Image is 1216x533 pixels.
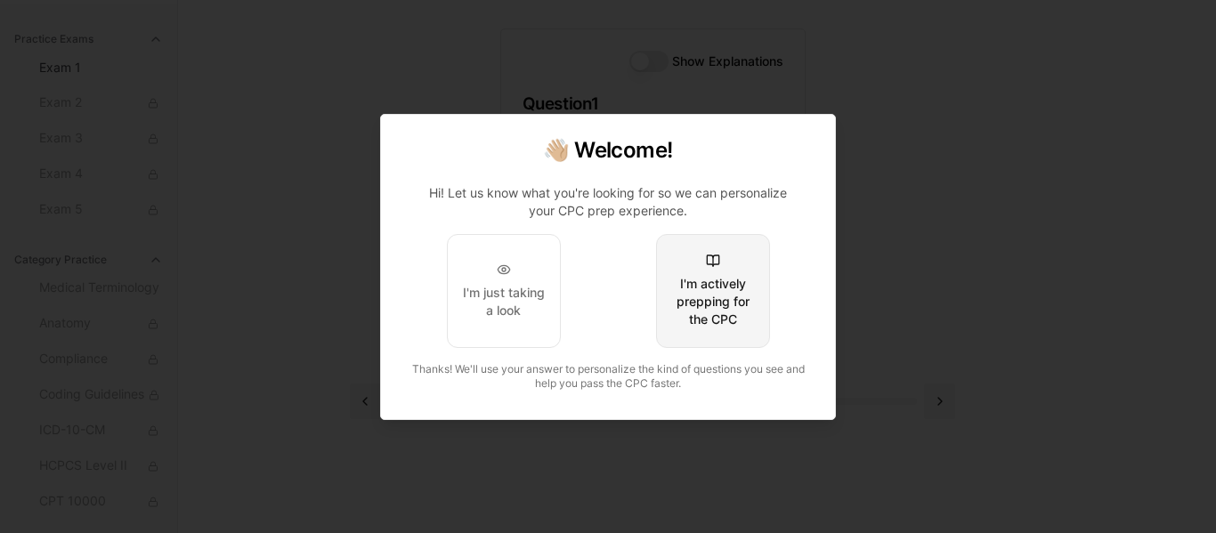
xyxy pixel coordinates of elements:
span: Thanks! We'll use your answer to personalize the kind of questions you see and help you pass the ... [412,362,805,390]
p: Hi! Let us know what you're looking for so we can personalize your CPC prep experience. [417,184,799,220]
div: I'm just taking a look [462,284,546,319]
h2: 👋🏼 Welcome! [402,136,814,165]
button: I'm just taking a look [447,234,561,348]
div: I'm actively prepping for the CPC [671,275,755,328]
button: I'm actively prepping for the CPC [656,234,770,348]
